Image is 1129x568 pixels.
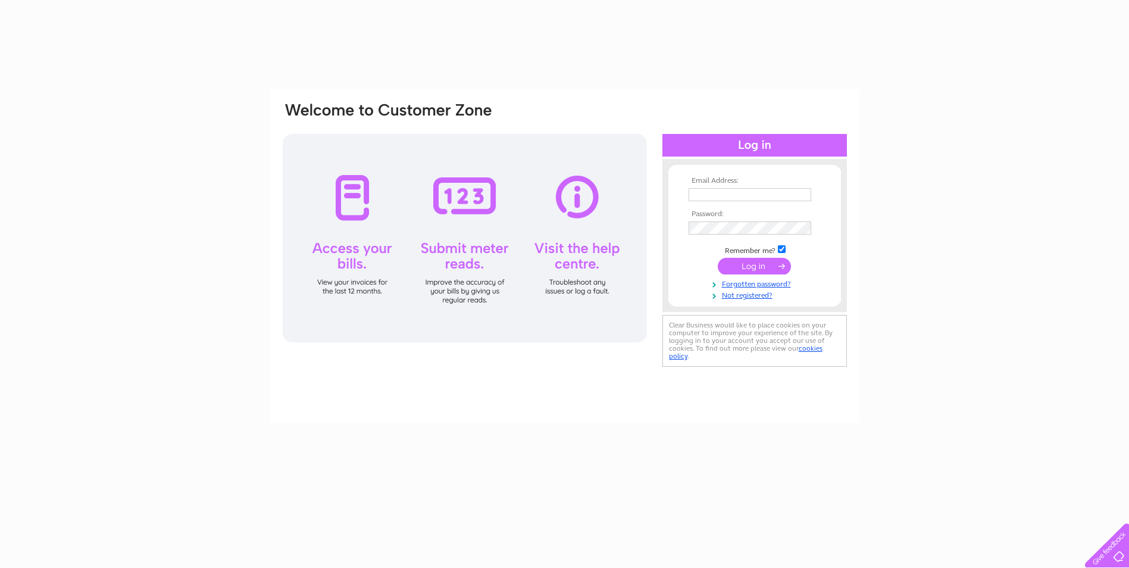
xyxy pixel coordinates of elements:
[689,277,824,289] a: Forgotten password?
[686,177,824,185] th: Email Address:
[689,289,824,300] a: Not registered?
[686,210,824,219] th: Password:
[669,344,822,360] a: cookies policy
[686,244,824,255] td: Remember me?
[662,315,847,367] div: Clear Business would like to place cookies on your computer to improve your experience of the sit...
[718,258,791,274] input: Submit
